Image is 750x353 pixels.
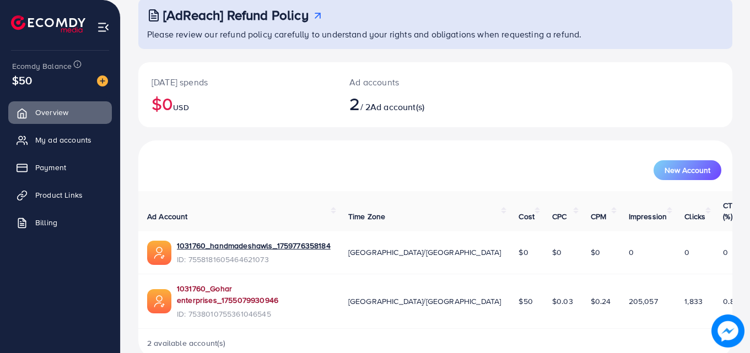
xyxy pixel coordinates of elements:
span: Time Zone [348,211,385,222]
span: Cost [519,211,535,222]
span: 205,057 [629,296,658,307]
span: Ad Account [147,211,188,222]
p: [DATE] spends [152,75,323,89]
span: $0.03 [552,296,573,307]
img: ic-ads-acc.e4c84228.svg [147,289,171,313]
h3: [AdReach] Refund Policy [163,7,309,23]
button: New Account [654,160,721,180]
a: Product Links [8,184,112,206]
span: CPM [591,211,606,222]
span: 0 [629,247,634,258]
span: $50 [12,72,32,88]
span: 2 [349,91,360,116]
span: New Account [665,166,710,174]
span: Clicks [684,211,705,222]
a: Overview [8,101,112,123]
span: $50 [519,296,532,307]
img: ic-ads-acc.e4c84228.svg [147,241,171,265]
img: menu [97,21,110,34]
img: image [97,75,108,86]
p: Please review our refund policy carefully to understand your rights and obligations when requesti... [147,28,726,41]
h2: / 2 [349,93,472,114]
span: CTR (%) [723,200,737,222]
span: 0.89 [723,296,739,307]
span: USD [173,102,188,113]
span: $0 [519,247,528,258]
img: logo [11,15,85,32]
span: ID: 7558181605464621073 [177,254,331,265]
span: CPC [552,211,566,222]
span: $0.24 [591,296,611,307]
span: [GEOGRAPHIC_DATA]/[GEOGRAPHIC_DATA] [348,296,501,307]
span: [GEOGRAPHIC_DATA]/[GEOGRAPHIC_DATA] [348,247,501,258]
span: Ad account(s) [370,101,424,113]
span: Billing [35,217,57,228]
span: $0 [552,247,562,258]
img: image [711,314,744,347]
span: 1,833 [684,296,703,307]
span: Overview [35,107,68,118]
span: Product Links [35,189,83,200]
a: 1031760_handmadeshawls_1759776358184 [177,240,331,251]
p: Ad accounts [349,75,472,89]
a: 1031760_Gohar enterprises_1755079930946 [177,283,331,306]
a: My ad accounts [8,129,112,151]
span: Payment [35,162,66,173]
h2: $0 [152,93,323,114]
a: Payment [8,156,112,178]
span: 0 [723,247,728,258]
span: My ad accounts [35,134,91,145]
span: ID: 7538010755361046545 [177,308,331,319]
span: 2 available account(s) [147,338,226,349]
span: $0 [591,247,600,258]
span: Ecomdy Balance [12,61,72,72]
span: Impression [629,211,667,222]
a: Billing [8,211,112,233]
span: 0 [684,247,689,258]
